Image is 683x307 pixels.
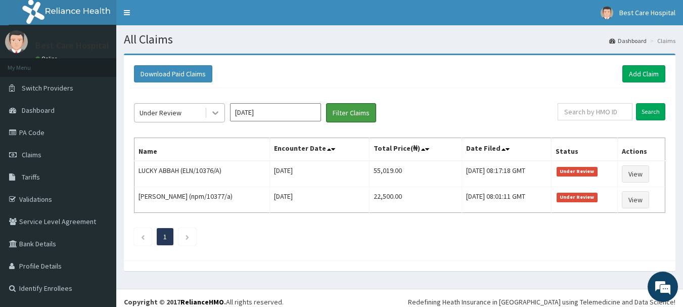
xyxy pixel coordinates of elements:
[462,161,552,187] td: [DATE] 08:17:18 GMT
[622,165,649,183] a: View
[552,138,618,161] th: Status
[370,138,462,161] th: Total Price(₦)
[22,150,41,159] span: Claims
[5,202,193,237] textarea: Type your message and hit 'Enter'
[609,36,647,45] a: Dashboard
[166,5,190,29] div: Minimize live chat window
[601,7,613,19] img: User Image
[180,297,224,306] a: RelianceHMO
[622,65,665,82] a: Add Claim
[622,191,649,208] a: View
[35,41,109,50] p: Best Care Hospital
[648,36,675,45] li: Claims
[558,103,632,120] input: Search by HMO ID
[140,108,181,118] div: Under Review
[619,8,675,17] span: Best Care Hospital
[22,172,40,182] span: Tariffs
[53,57,170,70] div: Chat with us now
[124,33,675,46] h1: All Claims
[134,161,270,187] td: LUCKY ABBAH (ELN/10376/A)
[22,106,55,115] span: Dashboard
[141,232,145,241] a: Previous page
[22,83,73,93] span: Switch Providers
[618,138,665,161] th: Actions
[134,138,270,161] th: Name
[269,187,370,213] td: [DATE]
[557,193,598,202] span: Under Review
[5,30,28,53] img: User Image
[134,65,212,82] button: Download Paid Claims
[35,55,60,62] a: Online
[462,187,552,213] td: [DATE] 08:01:11 GMT
[370,187,462,213] td: 22,500.00
[269,138,370,161] th: Encounter Date
[636,103,665,120] input: Search
[462,138,552,161] th: Date Filed
[370,161,462,187] td: 55,019.00
[269,161,370,187] td: [DATE]
[326,103,376,122] button: Filter Claims
[230,103,321,121] input: Select Month and Year
[408,297,675,307] div: Redefining Heath Insurance in [GEOGRAPHIC_DATA] using Telemedicine and Data Science!
[124,297,226,306] strong: Copyright © 2017 .
[163,232,167,241] a: Page 1 is your current page
[59,90,140,192] span: We're online!
[134,187,270,213] td: [PERSON_NAME] (npm/10377/a)
[19,51,41,76] img: d_794563401_company_1708531726252_794563401
[185,232,190,241] a: Next page
[557,167,598,176] span: Under Review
